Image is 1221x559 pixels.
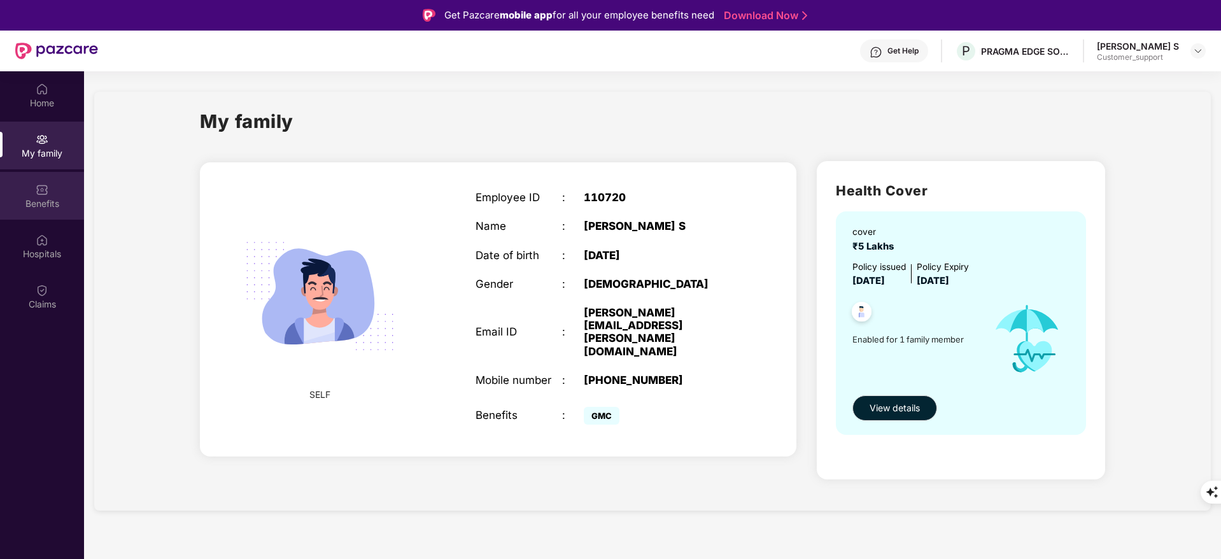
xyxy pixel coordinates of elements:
[15,43,98,59] img: New Pazcare Logo
[562,278,584,290] div: :
[846,298,877,329] img: svg+xml;base64,PHN2ZyB4bWxucz0iaHR0cDovL3d3dy53My5vcmcvMjAwMC9zdmciIHdpZHRoPSI0OC45NDMiIGhlaWdodD...
[584,407,619,425] span: GMC
[476,374,562,386] div: Mobile number
[36,284,48,297] img: svg+xml;base64,PHN2ZyBpZD0iQ2xhaW0iIHhtbG5zPSJodHRwOi8vd3d3LnczLm9yZy8yMDAwL3N2ZyIgd2lkdGg9IjIwIi...
[584,220,735,232] div: [PERSON_NAME] S
[200,107,293,136] h1: My family
[476,191,562,204] div: Employee ID
[1193,46,1203,56] img: svg+xml;base64,PHN2ZyBpZD0iRHJvcGRvd24tMzJ4MzIiIHhtbG5zPSJodHRwOi8vd3d3LnczLm9yZy8yMDAwL3N2ZyIgd2...
[562,374,584,386] div: :
[36,133,48,146] img: svg+xml;base64,PHN2ZyB3aWR0aD0iMjAiIGhlaWdodD0iMjAiIHZpZXdCb3g9IjAgMCAyMCAyMCIgZmlsbD0ibm9uZSIgeG...
[562,220,584,232] div: :
[36,83,48,96] img: svg+xml;base64,PHN2ZyBpZD0iSG9tZSIgeG1sbnM9Imh0dHA6Ly93d3cudzMub3JnLzIwMDAvc3ZnIiB3aWR0aD0iMjAiIG...
[852,395,937,421] button: View details
[444,8,714,23] div: Get Pazcare for all your employee benefits need
[476,278,562,290] div: Gender
[423,9,435,22] img: Logo
[584,249,735,262] div: [DATE]
[36,183,48,196] img: svg+xml;base64,PHN2ZyBpZD0iQmVuZWZpdHMiIHhtbG5zPSJodHRwOi8vd3d3LnczLm9yZy8yMDAwL3N2ZyIgd2lkdGg9Ij...
[584,374,735,386] div: [PHONE_NUMBER]
[852,333,980,346] span: Enabled for 1 family member
[309,388,330,402] span: SELF
[562,191,584,204] div: :
[980,289,1074,389] img: icon
[584,191,735,204] div: 110720
[962,43,970,59] span: P
[917,260,969,274] div: Policy Expiry
[981,45,1070,57] div: PRAGMA EDGE SOFTWARE SERVICES PRIVATE LIMITED
[476,220,562,232] div: Name
[36,234,48,246] img: svg+xml;base64,PHN2ZyBpZD0iSG9zcGl0YWxzIiB4bWxucz0iaHR0cDovL3d3dy53My5vcmcvMjAwMC9zdmciIHdpZHRoPS...
[852,275,885,287] span: [DATE]
[584,278,735,290] div: [DEMOGRAPHIC_DATA]
[852,260,906,274] div: Policy issued
[500,9,553,21] strong: mobile app
[870,401,920,415] span: View details
[852,241,899,252] span: ₹5 Lakhs
[476,325,562,338] div: Email ID
[1097,40,1179,52] div: [PERSON_NAME] S
[1097,52,1179,62] div: Customer_support
[870,46,882,59] img: svg+xml;base64,PHN2ZyBpZD0iSGVscC0zMngzMiIgeG1sbnM9Imh0dHA6Ly93d3cudzMub3JnLzIwMDAvc3ZnIiB3aWR0aD...
[228,204,411,388] img: svg+xml;base64,PHN2ZyB4bWxucz0iaHR0cDovL3d3dy53My5vcmcvMjAwMC9zdmciIHdpZHRoPSIyMjQiIGhlaWdodD0iMT...
[917,275,949,287] span: [DATE]
[724,9,803,22] a: Download Now
[562,409,584,421] div: :
[584,306,735,358] div: [PERSON_NAME][EMAIL_ADDRESS][PERSON_NAME][DOMAIN_NAME]
[887,46,919,56] div: Get Help
[852,225,899,239] div: cover
[476,409,562,421] div: Benefits
[836,180,1086,201] h2: Health Cover
[562,249,584,262] div: :
[562,325,584,338] div: :
[476,249,562,262] div: Date of birth
[802,9,807,22] img: Stroke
